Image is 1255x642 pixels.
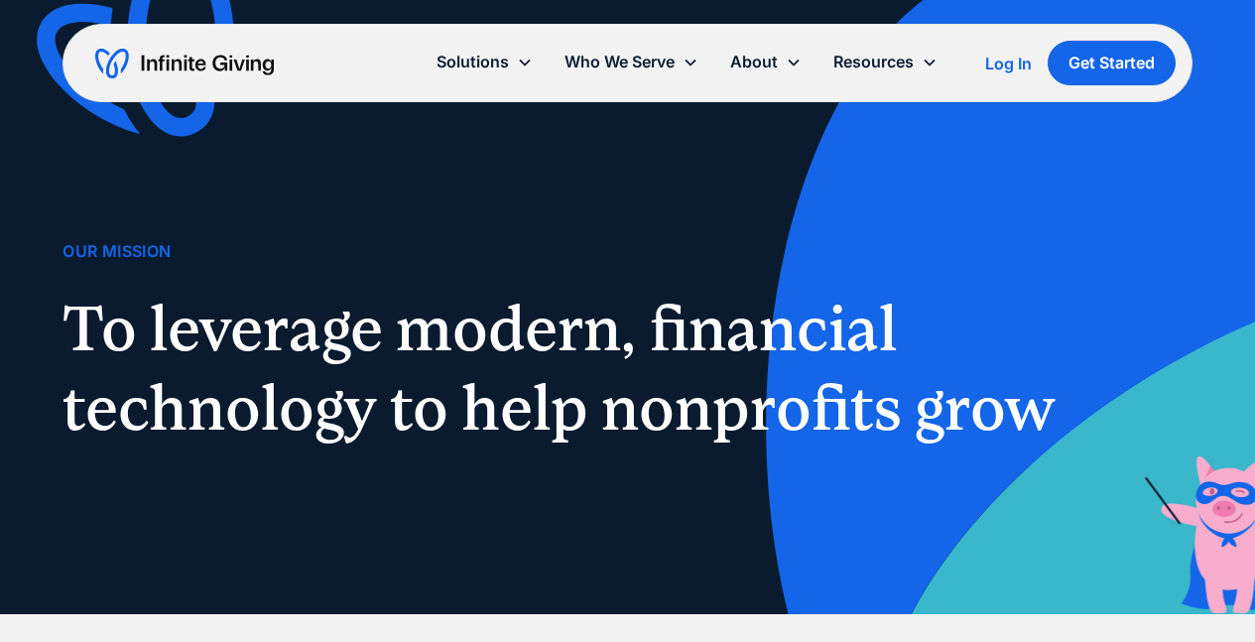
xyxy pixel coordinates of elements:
[95,48,274,79] a: home
[714,41,817,83] div: About
[985,56,1032,71] div: Log In
[63,289,1078,448] h1: To leverage modern, financial technology to help nonprofits grow
[565,49,675,75] div: Who We Serve
[421,41,549,83] div: Solutions
[1048,41,1176,85] a: Get Started
[833,49,914,75] div: Resources
[437,49,509,75] div: Solutions
[549,41,714,83] div: Who We Serve
[817,41,953,83] div: Resources
[730,49,778,75] div: About
[985,52,1032,75] a: Log In
[63,238,171,265] div: Our Mission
